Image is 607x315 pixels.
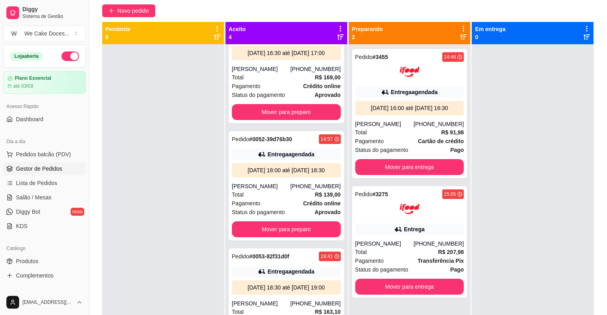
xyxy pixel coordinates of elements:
[3,100,86,113] div: Acesso Rápido
[16,272,53,280] span: Complementos
[3,135,86,148] div: Dia a dia
[320,136,332,142] div: 14:57
[235,49,338,57] div: [DATE] 16:30 até [DATE] 17:00
[232,199,261,208] span: Pagamento
[232,82,261,91] span: Pagamento
[3,177,86,189] a: Lista de Pedidos
[3,71,86,94] a: Plano Essencialaté 03/09
[232,65,291,73] div: [PERSON_NAME]
[418,138,464,144] strong: Cartão de crédito
[3,242,86,255] div: Catálogo
[235,166,338,174] div: [DATE] 18:00 até [DATE] 18:30
[444,54,456,60] div: 14:46
[290,182,340,190] div: [PHONE_NUMBER]
[352,33,383,41] p: 2
[3,293,86,312] button: [EMAIL_ADDRESS][DOMAIN_NAME]
[232,91,285,99] span: Status do pagamento
[355,256,384,265] span: Pagamento
[438,249,464,255] strong: R$ 207,98
[105,33,130,41] p: 0
[372,54,388,60] strong: # 3455
[109,8,114,14] span: plus
[320,253,332,260] div: 19:41
[3,113,86,126] a: Dashboard
[235,283,338,291] div: [DATE] 18:30 até [DATE] 19:00
[10,52,43,61] div: Loja aberta
[232,73,244,82] span: Total
[355,248,367,256] span: Total
[475,33,505,41] p: 0
[290,299,340,307] div: [PHONE_NUMBER]
[3,26,86,41] button: Select a team
[444,191,456,197] div: 15:05
[413,240,464,248] div: [PHONE_NUMBER]
[22,13,83,20] span: Sistema de Gestão
[314,92,340,98] strong: aprovado
[229,33,246,41] p: 4
[3,255,86,268] a: Produtos
[16,208,40,216] span: Diggy Bot
[355,191,373,197] span: Pedido
[399,62,419,82] img: ifood
[355,137,384,146] span: Pagamento
[314,209,340,215] strong: aprovado
[355,159,464,175] button: Mover para entrega
[315,191,341,198] strong: R$ 139,00
[372,191,388,197] strong: # 3275
[16,222,28,230] span: KDS
[232,299,291,307] div: [PERSON_NAME]
[16,165,62,173] span: Gestor de Pedidos
[303,83,340,89] strong: Crédito online
[413,120,464,128] div: [PHONE_NUMBER]
[16,115,43,123] span: Dashboard
[3,191,86,204] a: Salão / Mesas
[391,88,437,96] div: Entrega agendada
[355,120,414,128] div: [PERSON_NAME]
[22,6,83,13] span: Diggy
[315,74,341,81] strong: R$ 169,00
[355,265,408,274] span: Status do pagamento
[22,299,73,305] span: [EMAIL_ADDRESS][DOMAIN_NAME]
[267,268,314,276] div: Entrega agendada
[267,150,314,158] div: Entrega agendada
[15,75,51,81] article: Plano Essencial
[450,266,464,273] strong: Pago
[355,128,367,137] span: Total
[232,182,291,190] div: [PERSON_NAME]
[16,257,38,265] span: Produtos
[117,6,149,15] span: Novo pedido
[61,51,79,61] button: Alterar Status
[10,30,18,37] span: W
[249,136,292,142] strong: # 0052-39d76b30
[249,253,289,260] strong: # 0053-82f31d0f
[475,25,505,33] p: Em entrega
[355,146,408,154] span: Status do pagamento
[105,25,130,33] p: Pendente
[102,4,155,17] button: Novo pedido
[3,148,86,161] button: Pedidos balcão (PDV)
[358,104,461,112] div: [DATE] 16:00 até [DATE] 16:30
[290,65,340,73] div: [PHONE_NUMBER]
[232,253,249,260] span: Pedido
[303,200,340,207] strong: Crédito online
[232,190,244,199] span: Total
[3,162,86,175] a: Gestor de Pedidos
[229,25,246,33] p: Aceito
[16,193,51,201] span: Salão / Mesas
[399,199,419,219] img: ifood
[355,240,414,248] div: [PERSON_NAME]
[355,279,464,295] button: Mover para entrega
[352,25,383,33] p: Preparando
[232,136,249,142] span: Pedido
[3,3,86,22] a: DiggySistema de Gestão
[16,150,71,158] span: Pedidos balcão (PDV)
[315,309,341,315] strong: R$ 163,10
[232,104,341,120] button: Mover para preparo
[3,220,86,232] a: KDS
[450,147,464,153] strong: Pago
[417,258,464,264] strong: Transferência Pix
[404,225,425,233] div: Entrega
[3,205,86,218] a: Diggy Botnovo
[232,208,285,217] span: Status do pagamento
[24,30,69,37] div: We Cake Doces ...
